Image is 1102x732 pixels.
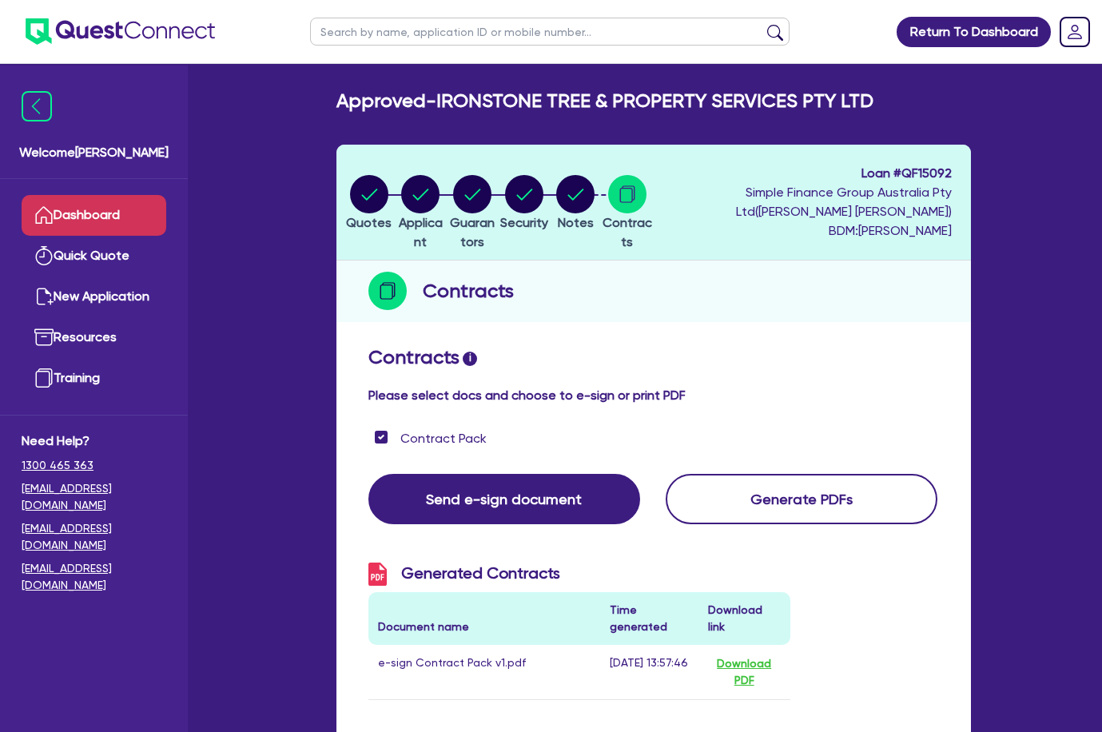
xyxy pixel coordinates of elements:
img: new-application [34,287,54,306]
button: Quotes [345,174,392,233]
a: Quick Quote [22,236,166,276]
span: Security [500,215,548,230]
button: Download PDF [708,654,781,690]
tcxspan: Call 1300 465 363 via 3CX [22,459,93,471]
a: Resources [22,317,166,358]
span: Quotes [346,215,392,230]
span: Simple Finance Group Australia Pty Ltd ( [PERSON_NAME] [PERSON_NAME] ) [736,185,952,219]
span: Notes [558,215,594,230]
img: resources [34,328,54,347]
h2: Contracts [368,346,939,369]
th: Document name [368,592,600,645]
button: Contracts [601,174,653,253]
th: Download link [698,592,790,645]
a: New Application [22,276,166,317]
label: Contract Pack [400,429,487,448]
button: Applicant [395,174,447,253]
span: Guarantors [450,215,495,249]
a: Dropdown toggle [1054,11,1096,53]
span: Need Help? [22,432,166,451]
a: [EMAIL_ADDRESS][DOMAIN_NAME] [22,520,166,554]
img: training [34,368,54,388]
h4: Please select docs and choose to e-sign or print PDF [368,388,939,403]
a: Return To Dashboard [897,17,1051,47]
th: Time generated [600,592,698,645]
span: Applicant [399,215,443,249]
h2: Approved - IRONSTONE TREE & PROPERTY SERVICES PTY LTD [336,90,873,113]
a: [EMAIL_ADDRESS][DOMAIN_NAME] [22,480,166,514]
img: step-icon [368,272,407,310]
span: Welcome [PERSON_NAME] [19,143,169,162]
a: [EMAIL_ADDRESS][DOMAIN_NAME] [22,560,166,594]
span: BDM: [PERSON_NAME] [657,221,951,241]
span: Contracts [603,215,652,249]
img: icon-pdf [368,563,387,586]
h2: Contracts [423,276,514,305]
a: Dashboard [22,195,166,236]
button: Notes [555,174,595,233]
td: e-sign Contract Pack v1.pdf [368,645,600,700]
button: Guarantors [447,174,499,253]
button: Generate PDFs [666,474,937,524]
h3: Generated Contracts [368,563,790,586]
img: quick-quote [34,246,54,265]
td: [DATE] 13:57:46 [600,645,698,700]
img: quest-connect-logo-blue [26,18,215,45]
span: Loan # QF15092 [657,164,951,183]
img: icon-menu-close [22,91,52,121]
span: i [463,352,477,366]
input: Search by name, application ID or mobile number... [310,18,790,46]
button: Security [499,174,549,233]
button: Send e-sign document [368,474,640,524]
a: Training [22,358,166,399]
